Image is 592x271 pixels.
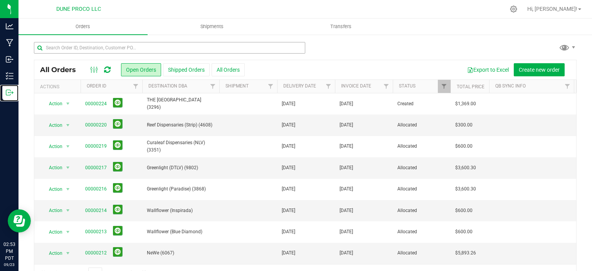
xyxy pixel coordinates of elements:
span: [DATE] [282,249,295,257]
span: [DATE] [282,228,295,236]
inline-svg: Inbound [6,56,13,63]
span: Action [42,141,63,152]
a: Shipment [225,83,249,89]
a: Filter [438,80,451,93]
span: $600.00 [455,143,473,150]
span: select [63,120,73,131]
a: Filter [322,80,335,93]
a: 00000214 [85,207,107,214]
span: Hi, [PERSON_NAME]! [527,6,577,12]
span: Action [42,205,63,216]
inline-svg: Manufacturing [6,39,13,47]
a: Filter [129,80,142,93]
a: 00000212 [85,249,107,257]
a: Transfers [277,19,406,35]
a: 00000213 [85,228,107,236]
p: 09/23 [3,262,15,268]
span: [DATE] [340,228,353,236]
span: Allocated [397,249,446,257]
a: 00000224 [85,100,107,108]
a: Status [399,83,415,89]
span: Wallflower (Inspirada) [147,207,215,214]
a: Invoice Date [341,83,371,89]
span: select [63,98,73,109]
span: $600.00 [455,228,473,236]
a: Filter [207,80,219,93]
span: [DATE] [340,121,353,129]
span: $600.00 [455,207,473,214]
button: Shipped Orders [163,63,210,76]
span: Action [42,227,63,237]
inline-svg: Analytics [6,22,13,30]
span: Greenlight (Paradise) (3868) [147,185,215,193]
a: Total Price [457,84,484,89]
span: Wallflower (Blue Diamond) [147,228,215,236]
span: [DATE] [340,143,353,150]
span: [DATE] [282,100,295,108]
span: Create new order [519,67,560,73]
span: $1,369.00 [455,100,476,108]
span: $3,600.30 [455,185,476,193]
span: [DATE] [282,207,295,214]
button: Create new order [514,63,565,76]
div: Actions [40,84,77,89]
button: Open Orders [121,63,161,76]
span: Action [42,184,63,195]
span: [DATE] [282,143,295,150]
span: $300.00 [455,121,473,129]
span: Curaleaf Dispensaries (NLV) (3351) [147,139,215,154]
span: Allocated [397,121,446,129]
span: select [63,141,73,152]
a: Shipments [148,19,277,35]
span: [DATE] [340,207,353,214]
span: Created [397,100,446,108]
a: Destination DBA [148,83,187,89]
p: 02:53 PM PDT [3,241,15,262]
button: All Orders [212,63,245,76]
span: Greenlight (DTLV) (9802) [147,164,215,172]
a: Filter [264,80,277,93]
span: $5,893.26 [455,249,476,257]
iframe: Resource center [8,209,31,232]
inline-svg: Inventory [6,72,13,80]
span: Allocated [397,164,446,172]
span: [DATE] [340,249,353,257]
input: Search Order ID, Destination, Customer PO... [34,42,305,54]
span: Orders [65,23,101,30]
a: Filter [380,80,393,93]
a: Delivery Date [283,83,316,89]
span: select [63,162,73,173]
span: Allocated [397,143,446,150]
span: [DATE] [340,100,353,108]
span: DUNE PROCO LLC [56,6,101,12]
button: Export to Excel [462,63,514,76]
span: [DATE] [282,185,295,193]
a: 00000220 [85,121,107,129]
span: Reef Dispensaries (Strip) (4608) [147,121,215,129]
span: Allocated [397,228,446,236]
span: THE [GEOGRAPHIC_DATA] (3296) [147,96,215,111]
div: Manage settings [509,5,518,13]
span: Allocated [397,185,446,193]
span: [DATE] [282,121,295,129]
span: Action [42,248,63,259]
span: Shipments [190,23,234,30]
a: Order ID [87,83,106,89]
span: $3,600.30 [455,164,476,172]
span: select [63,184,73,195]
a: 00000219 [85,143,107,150]
a: Filter [561,80,574,93]
span: select [63,248,73,259]
a: QB Sync Info [495,83,526,89]
span: All Orders [40,66,84,74]
span: Action [42,162,63,173]
span: select [63,205,73,216]
inline-svg: Outbound [6,89,13,96]
a: 00000217 [85,164,107,172]
span: Action [42,120,63,131]
span: select [63,227,73,237]
a: 00000216 [85,185,107,193]
span: NeWe (6067) [147,249,215,257]
span: Allocated [397,207,446,214]
span: Action [42,98,63,109]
